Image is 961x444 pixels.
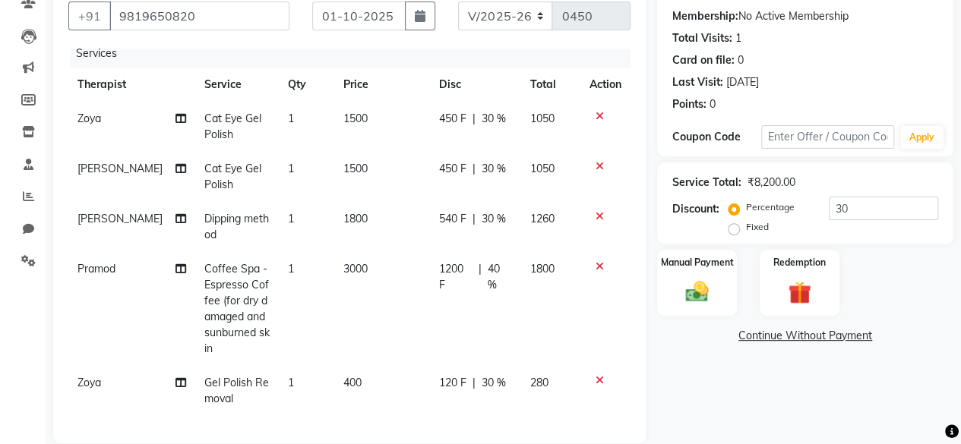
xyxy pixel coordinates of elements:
[482,375,506,391] span: 30 %
[672,175,741,191] div: Service Total:
[530,262,555,276] span: 1800
[530,212,555,225] span: 1260
[204,262,270,355] span: Coffee Spa - Espresso Coffee (for dry damaged and sunburned skin
[288,162,294,175] span: 1
[439,211,466,227] span: 540 F
[195,68,279,102] th: Service
[439,375,466,391] span: 120 F
[334,68,430,102] th: Price
[68,2,111,30] button: +91
[530,112,555,125] span: 1050
[773,256,826,269] label: Redemption
[678,279,716,305] img: _cash.svg
[479,261,482,293] span: |
[77,376,101,389] span: Zoya
[288,262,294,276] span: 1
[672,201,719,217] div: Discount:
[279,68,334,102] th: Qty
[439,261,473,293] span: 1200 F
[482,161,506,177] span: 30 %
[726,74,759,90] div: [DATE]
[488,261,512,293] span: 40 %
[343,212,368,225] span: 1800
[204,112,261,141] span: Cat Eye Gel Polish
[439,161,466,177] span: 450 F
[204,162,261,191] span: Cat Eye Gel Polish
[738,52,744,68] div: 0
[672,30,732,46] div: Total Visits:
[343,162,368,175] span: 1500
[204,376,269,405] span: Gel Polish Removal
[748,175,795,191] div: ₹8,200.00
[77,262,115,276] span: Pramod
[473,161,476,177] span: |
[735,30,741,46] div: 1
[343,376,362,389] span: 400
[672,8,938,24] div: No Active Membership
[288,112,294,125] span: 1
[672,129,761,145] div: Coupon Code
[900,126,944,149] button: Apply
[430,68,521,102] th: Disc
[473,111,476,127] span: |
[343,262,368,276] span: 3000
[77,112,101,125] span: Zoya
[781,279,818,307] img: _gift.svg
[482,211,506,227] span: 30 %
[482,111,506,127] span: 30 %
[530,162,555,175] span: 1050
[343,112,368,125] span: 1500
[204,212,269,241] span: Dipping method
[672,8,738,24] div: Membership:
[660,328,950,344] a: Continue Without Payment
[473,211,476,227] span: |
[70,39,642,68] div: Services
[288,376,294,389] span: 1
[439,111,466,127] span: 450 F
[672,74,723,90] div: Last Visit:
[710,96,716,112] div: 0
[746,220,769,234] label: Fixed
[530,376,548,389] span: 280
[672,52,735,68] div: Card on file:
[521,68,580,102] th: Total
[746,200,795,214] label: Percentage
[473,375,476,391] span: |
[77,212,163,225] span: [PERSON_NAME]
[68,68,195,102] th: Therapist
[580,68,631,102] th: Action
[77,162,163,175] span: [PERSON_NAME]
[288,212,294,225] span: 1
[661,256,734,269] label: Manual Payment
[761,125,894,149] input: Enter Offer / Coupon Code
[109,2,289,30] input: Search by Name/Mobile/Email/Code
[672,96,707,112] div: Points:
